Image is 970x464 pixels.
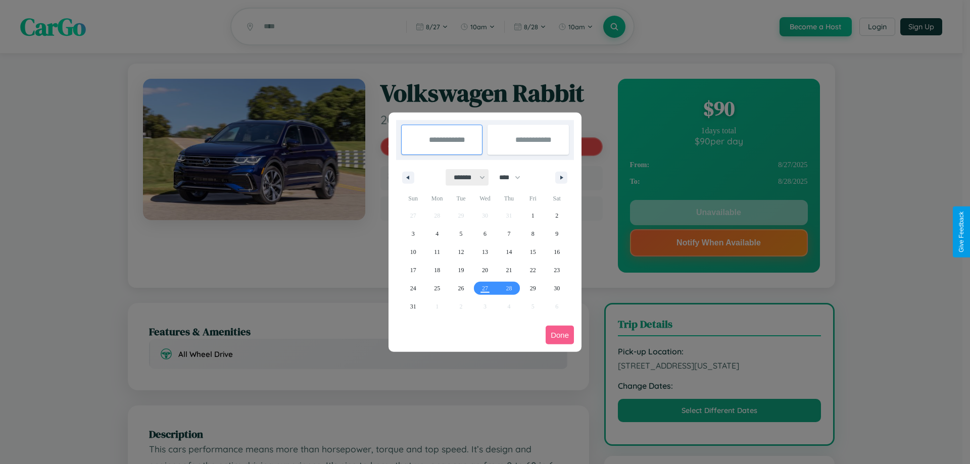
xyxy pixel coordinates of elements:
button: 17 [401,261,425,279]
button: 10 [401,243,425,261]
button: 6 [473,225,497,243]
span: 16 [554,243,560,261]
span: 15 [530,243,536,261]
button: 14 [497,243,521,261]
button: 9 [545,225,569,243]
button: 29 [521,279,545,297]
span: Sat [545,190,569,207]
button: 1 [521,207,545,225]
span: 31 [410,297,416,316]
button: 21 [497,261,521,279]
button: 23 [545,261,569,279]
span: 8 [531,225,535,243]
button: 27 [473,279,497,297]
span: 6 [483,225,487,243]
span: Mon [425,190,449,207]
button: 25 [425,279,449,297]
span: 27 [482,279,488,297]
button: 7 [497,225,521,243]
button: 4 [425,225,449,243]
span: Sun [401,190,425,207]
span: 12 [458,243,464,261]
span: 19 [458,261,464,279]
span: 5 [460,225,463,243]
div: Give Feedback [958,212,965,252]
span: Fri [521,190,545,207]
button: 12 [449,243,473,261]
button: 28 [497,279,521,297]
button: 19 [449,261,473,279]
span: Tue [449,190,473,207]
button: 2 [545,207,569,225]
span: 24 [410,279,416,297]
button: 26 [449,279,473,297]
button: 16 [545,243,569,261]
span: 2 [555,207,558,225]
button: 11 [425,243,449,261]
span: 3 [412,225,415,243]
span: 21 [506,261,512,279]
button: 22 [521,261,545,279]
button: 24 [401,279,425,297]
button: 30 [545,279,569,297]
button: 13 [473,243,497,261]
span: 20 [482,261,488,279]
span: 9 [555,225,558,243]
button: Done [546,326,574,344]
span: Thu [497,190,521,207]
button: 20 [473,261,497,279]
span: 11 [434,243,440,261]
span: 25 [434,279,440,297]
span: 14 [506,243,512,261]
span: 30 [554,279,560,297]
span: 23 [554,261,560,279]
span: 1 [531,207,535,225]
button: 5 [449,225,473,243]
span: 10 [410,243,416,261]
button: 8 [521,225,545,243]
span: 18 [434,261,440,279]
span: 28 [506,279,512,297]
span: 22 [530,261,536,279]
span: 17 [410,261,416,279]
button: 3 [401,225,425,243]
span: 26 [458,279,464,297]
button: 18 [425,261,449,279]
span: 13 [482,243,488,261]
button: 15 [521,243,545,261]
span: 7 [507,225,510,243]
span: 29 [530,279,536,297]
span: 4 [435,225,439,243]
button: 31 [401,297,425,316]
span: Wed [473,190,497,207]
